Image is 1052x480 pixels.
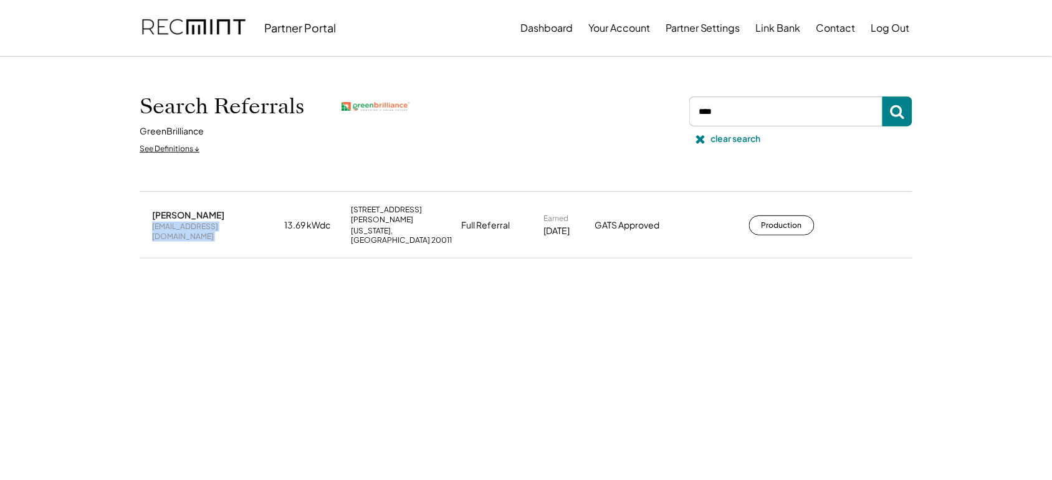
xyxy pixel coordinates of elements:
img: logo_orange.svg [20,20,30,30]
button: Production [749,215,815,235]
img: website_grey.svg [20,32,30,42]
div: clear search [711,133,761,145]
div: [US_STATE], [GEOGRAPHIC_DATA] 20011 [351,226,454,245]
img: tab_domain_overview_orange.svg [34,72,44,82]
div: GATS Approved [595,219,688,232]
button: Your Account [588,16,650,40]
img: recmint-logotype%403x.png [142,7,246,49]
div: [PERSON_NAME] [152,209,224,220]
div: v 4.0.25 [35,20,61,30]
div: Keywords by Traffic [138,73,210,82]
div: Earned [543,214,568,224]
button: Link Bank [756,16,801,40]
h1: Search Referrals [140,93,304,120]
div: Partner Portal [264,21,336,35]
button: Partner Settings [666,16,740,40]
button: Contact [816,16,856,40]
div: Full Referral [461,219,510,232]
div: Domain Overview [47,73,112,82]
div: [DATE] [543,225,570,237]
div: GreenBrilliance [140,125,204,138]
button: Dashboard [520,16,573,40]
div: See Definitions ↓ [140,144,199,154]
button: Log Out [871,16,910,40]
div: Domain: [DOMAIN_NAME] [32,32,137,42]
div: [EMAIL_ADDRESS][DOMAIN_NAME] [152,222,277,241]
div: 13.69 kWdc [284,219,343,232]
div: [STREET_ADDRESS][PERSON_NAME] [351,205,454,224]
img: greenbrilliance.png [342,102,410,111]
img: tab_keywords_by_traffic_grey.svg [124,72,134,82]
